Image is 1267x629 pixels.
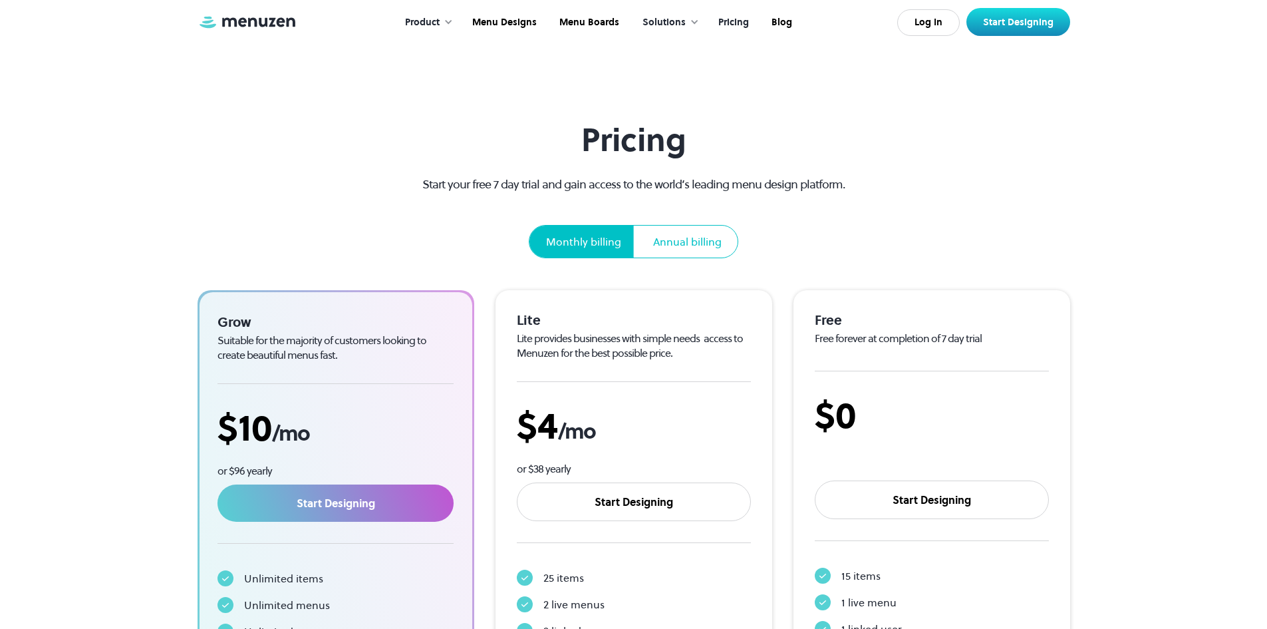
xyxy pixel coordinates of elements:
[517,483,751,521] a: Start Designing
[517,312,751,329] div: Lite
[543,596,605,612] div: 2 live menus
[815,312,1049,329] div: Free
[706,2,759,43] a: Pricing
[897,9,960,36] a: Log In
[815,331,1049,346] div: Free forever at completion of 7 day trial
[272,419,309,448] span: /mo
[217,464,454,479] div: or $96 yearly
[966,8,1070,36] a: Start Designing
[629,2,706,43] div: Solutions
[398,175,869,193] p: Start your free 7 day trial and gain access to the world’s leading menu design platform.
[642,15,686,30] div: Solutions
[398,121,869,159] h1: Pricing
[244,570,323,586] div: Unlimited items
[217,333,454,362] div: Suitable for the majority of customers looking to create beautiful menus fast.
[841,594,897,610] div: 1 live menu
[517,331,751,360] div: Lite provides businesses with simple needs access to Menuzen for the best possible price.
[517,403,751,448] div: $
[815,393,1049,437] div: $0
[815,481,1049,519] a: Start Designing
[558,417,595,446] span: /mo
[547,2,629,43] a: Menu Boards
[238,402,272,453] span: 10
[759,2,802,43] a: Blog
[543,570,584,586] div: 25 items
[546,234,621,250] div: Monthly billing
[517,462,751,477] div: or $38 yearly
[244,597,330,613] div: Unlimited menus
[537,400,558,451] span: 4
[217,314,454,331] div: Grow
[217,485,454,522] a: Start Designing
[841,568,881,584] div: 15 items
[653,234,722,250] div: Annual billing
[392,2,460,43] div: Product
[217,405,454,450] div: $
[405,15,440,30] div: Product
[460,2,547,43] a: Menu Designs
